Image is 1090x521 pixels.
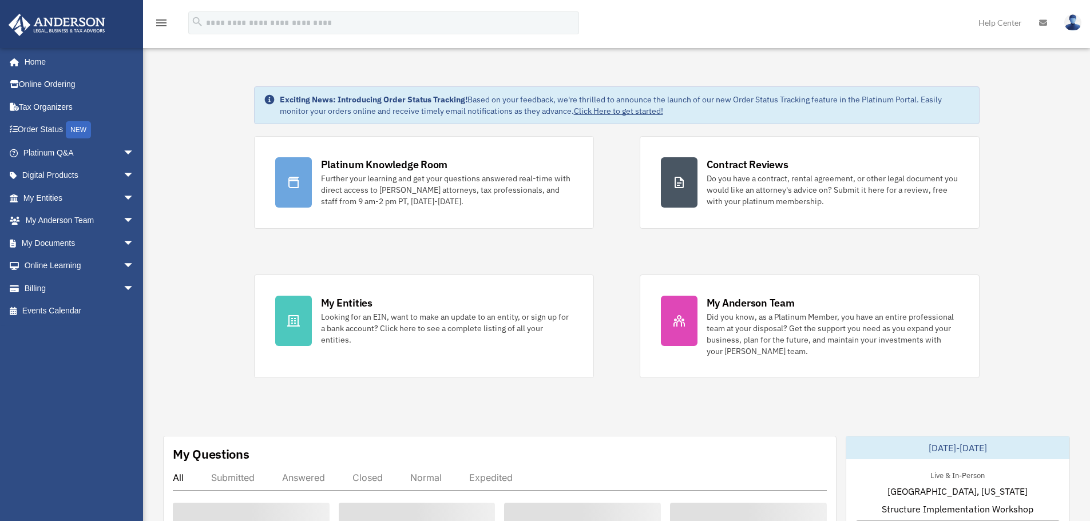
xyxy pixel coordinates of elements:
span: arrow_drop_down [123,186,146,210]
div: [DATE]-[DATE] [846,436,1069,459]
a: Online Learningarrow_drop_down [8,254,152,277]
div: NEW [66,121,91,138]
a: Events Calendar [8,300,152,323]
i: menu [154,16,168,30]
div: Live & In-Person [921,468,994,480]
a: My Anderson Team Did you know, as a Platinum Member, you have an entire professional team at your... [640,275,980,378]
a: My Entitiesarrow_drop_down [8,186,152,209]
span: arrow_drop_down [123,141,146,165]
span: [GEOGRAPHIC_DATA], [US_STATE] [887,484,1028,498]
a: Click Here to get started! [574,106,663,116]
span: arrow_drop_down [123,254,146,278]
div: Did you know, as a Platinum Member, you have an entire professional team at your disposal? Get th... [707,311,958,357]
div: My Anderson Team [707,296,795,310]
div: Answered [282,472,325,483]
div: Submitted [211,472,255,483]
div: Further your learning and get your questions answered real-time with direct access to [PERSON_NAM... [321,173,573,207]
a: My Entities Looking for an EIN, want to make an update to an entity, or sign up for a bank accoun... [254,275,594,378]
a: menu [154,20,168,30]
span: arrow_drop_down [123,232,146,255]
div: My Questions [173,446,249,463]
div: Expedited [469,472,513,483]
a: Billingarrow_drop_down [8,277,152,300]
span: arrow_drop_down [123,164,146,188]
a: Order StatusNEW [8,118,152,142]
a: Home [8,50,146,73]
div: Looking for an EIN, want to make an update to an entity, or sign up for a bank account? Click her... [321,311,573,345]
div: Based on your feedback, we're thrilled to announce the launch of our new Order Status Tracking fe... [280,94,970,117]
span: arrow_drop_down [123,209,146,233]
div: Do you have a contract, rental agreement, or other legal document you would like an attorney's ad... [707,173,958,207]
a: Digital Productsarrow_drop_down [8,164,152,187]
strong: Exciting News: Introducing Order Status Tracking! [280,94,467,105]
div: Contract Reviews [707,157,788,172]
img: User Pic [1064,14,1081,31]
a: Online Ordering [8,73,152,96]
a: Platinum Q&Aarrow_drop_down [8,141,152,164]
div: Platinum Knowledge Room [321,157,448,172]
a: Contract Reviews Do you have a contract, rental agreement, or other legal document you would like... [640,136,980,229]
span: Structure Implementation Workshop [882,502,1033,516]
a: Platinum Knowledge Room Further your learning and get your questions answered real-time with dire... [254,136,594,229]
i: search [191,15,204,28]
a: My Documentsarrow_drop_down [8,232,152,254]
div: Normal [410,472,442,483]
div: Closed [352,472,383,483]
div: All [173,472,184,483]
img: Anderson Advisors Platinum Portal [5,14,109,36]
a: Tax Organizers [8,96,152,118]
a: My Anderson Teamarrow_drop_down [8,209,152,232]
div: My Entities [321,296,372,310]
span: arrow_drop_down [123,277,146,300]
